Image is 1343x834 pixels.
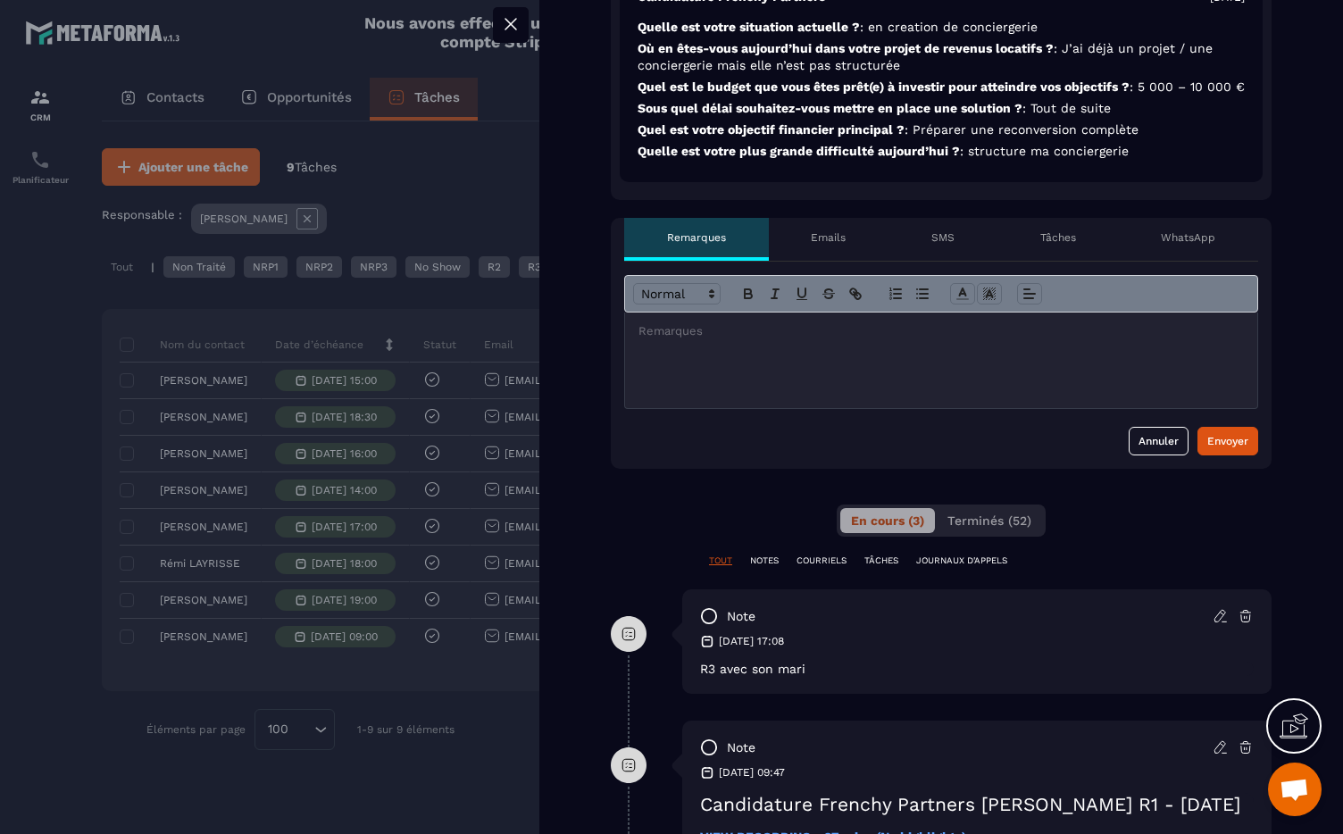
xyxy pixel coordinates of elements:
button: En cours (3) [840,508,935,533]
h1: Candidature Frenchy Partners [PERSON_NAME] R1 - [DATE] [700,793,1254,815]
p: note [727,608,755,625]
p: Où en êtes-vous aujourd’hui dans votre projet de revenus locatifs ? [638,40,1245,74]
p: TÂCHES [864,555,898,567]
p: Quel est le budget que vous êtes prêt(e) à investir pour atteindre vos objectifs ? [638,79,1245,96]
p: COURRIELS [797,555,847,567]
span: Terminés (52) [947,513,1031,528]
p: SMS [931,230,955,245]
p: note [727,739,755,756]
p: Tâches [1040,230,1076,245]
p: NOTES [750,555,779,567]
p: Quel est votre objectif financier principal ? [638,121,1245,138]
div: Envoyer [1207,432,1248,450]
span: : Préparer une reconversion complète [905,122,1139,137]
p: Remarques [667,230,726,245]
p: Sous quel délai souhaitez-vous mettre en place une solution ? [638,100,1245,117]
p: Quelle est votre situation actuelle ? [638,19,1245,36]
p: R3 avec son mari [700,662,1254,676]
p: TOUT [709,555,732,567]
span: : Tout de suite [1022,101,1111,115]
p: [DATE] 09:47 [719,765,785,780]
p: Quelle est votre plus grande difficulté aujourd’hui ? [638,143,1245,160]
p: JOURNAUX D'APPELS [916,555,1007,567]
button: Annuler [1129,427,1189,455]
p: WhatsApp [1161,230,1215,245]
p: [DATE] 17:08 [719,634,784,648]
p: Emails [811,230,846,245]
button: Envoyer [1197,427,1258,455]
span: En cours (3) [851,513,924,528]
button: Terminés (52) [937,508,1042,533]
span: : structure ma conciergerie [960,144,1129,158]
span: : en creation de conciergerie [860,20,1038,34]
span: : 5 000 – 10 000 € [1130,79,1245,94]
div: Ouvrir le chat [1268,763,1322,816]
